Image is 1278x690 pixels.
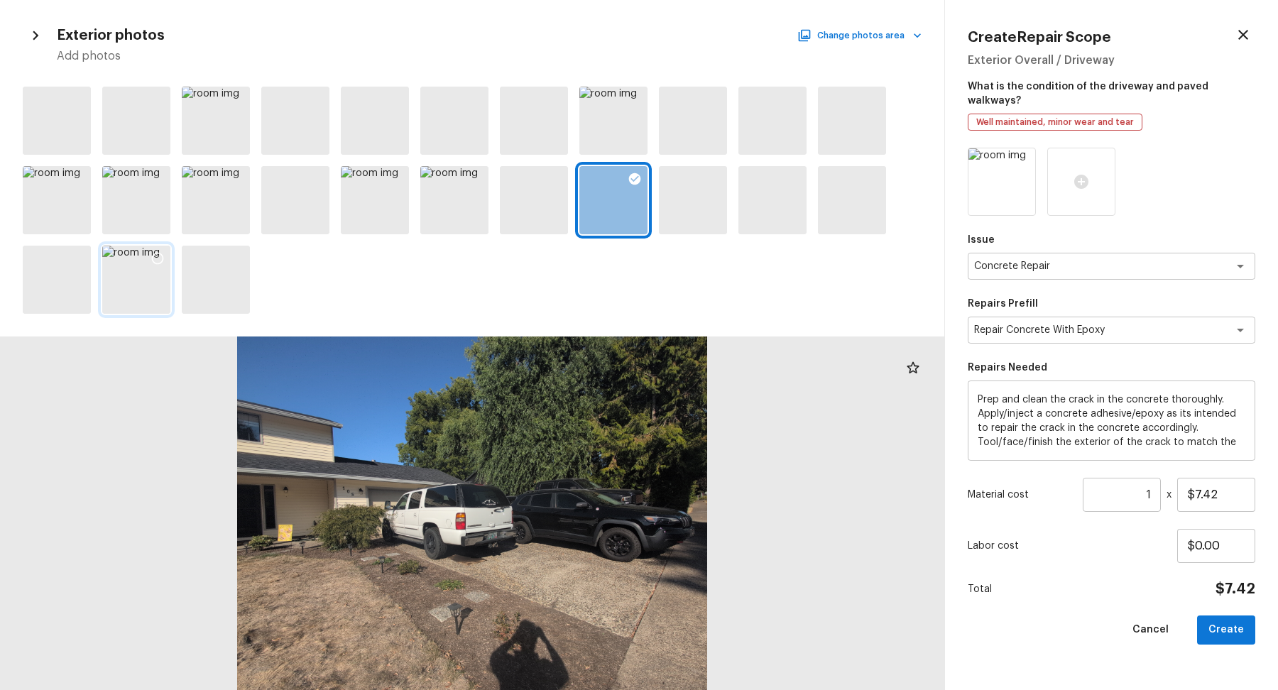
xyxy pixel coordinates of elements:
button: Cancel [1121,615,1180,645]
p: Repairs Prefill [968,297,1255,311]
p: Labor cost [968,539,1177,553]
textarea: Concrete Repair [974,259,1209,273]
h5: Add photos [57,48,922,64]
button: Open [1230,320,1250,340]
button: Create [1197,615,1255,645]
p: Issue [968,233,1255,247]
textarea: Repair Concrete With Epoxy [974,323,1209,337]
h5: Exterior Overall / Driveway [968,53,1255,68]
div: x [968,478,1255,512]
img: room img [968,148,1035,215]
h4: Create Repair Scope [968,28,1111,47]
p: Material cost [968,488,1077,502]
p: Repairs Needed [968,361,1255,375]
textarea: Prep and clean the crack in the concrete thoroughly. Apply/inject a concrete adhesive/epoxy as it... [978,393,1245,449]
p: What is the condition of the driveway and paved walkways? [968,74,1255,108]
span: Well maintained, minor wear and tear [971,115,1139,129]
button: Change photos area [800,26,922,45]
h4: Exterior photos [57,26,165,45]
button: Open [1230,256,1250,276]
p: Total [968,582,992,596]
h4: $7.42 [1216,580,1255,598]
